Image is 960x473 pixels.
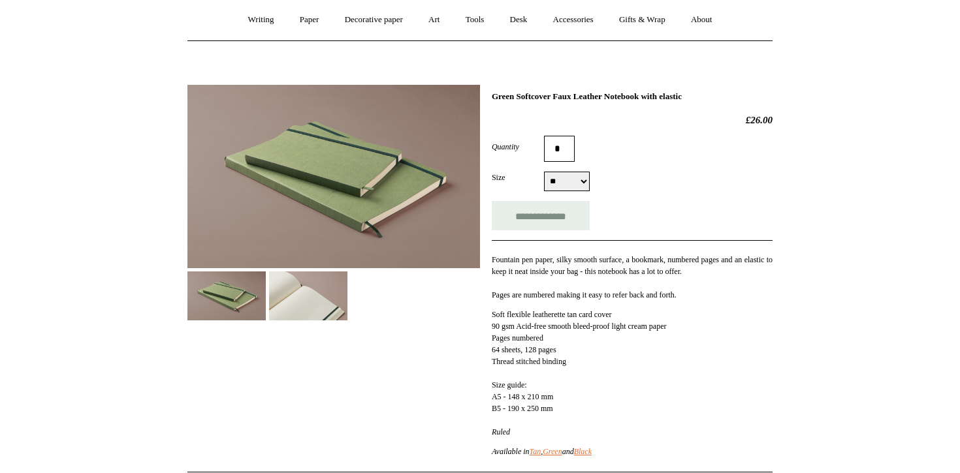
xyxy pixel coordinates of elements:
[492,141,544,153] label: Quantity
[333,3,415,37] a: Decorative paper
[269,271,347,320] img: Green Softcover Faux Leather Notebook with elastic
[492,114,773,126] h2: £26.00
[492,447,592,456] i: Available in , and
[417,3,451,37] a: Art
[187,85,480,268] img: Green Softcover Faux Leather Notebook with elastic
[543,447,562,456] a: Green
[541,3,605,37] a: Accessories
[492,91,773,102] h1: Green Softcover Faux Leather Notebook with elastic
[498,3,539,37] a: Desk
[236,3,286,37] a: Writing
[492,172,544,183] label: Size
[288,3,331,37] a: Paper
[492,309,773,438] p: Soft flexible leatherette tan card cover 90 gsm Acid-free smooth bleed-proof light cream paper Pa...
[492,254,773,301] p: Fountain pen paper, silky smooth surface, a bookmark, numbered pages and an elastic to keep it ne...
[454,3,496,37] a: Tools
[530,447,541,456] a: Tan
[492,427,510,436] i: Ruled
[574,447,592,456] a: Black
[607,3,677,37] a: Gifts & Wrap
[187,271,266,320] img: Green Softcover Faux Leather Notebook with elastic
[679,3,724,37] a: About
